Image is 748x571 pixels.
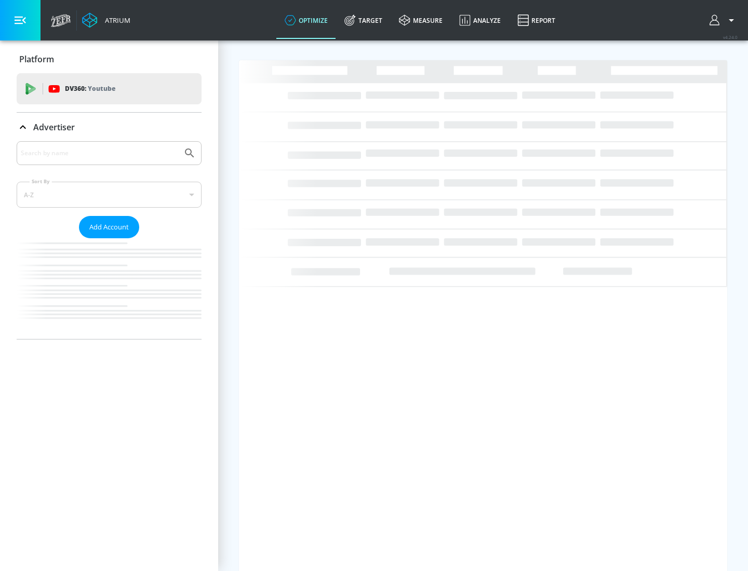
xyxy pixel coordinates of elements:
a: Analyze [451,2,509,39]
a: measure [391,2,451,39]
span: v 4.24.0 [723,34,738,40]
label: Sort By [30,178,52,185]
div: Advertiser [17,141,202,339]
a: optimize [276,2,336,39]
div: A-Z [17,182,202,208]
div: Advertiser [17,113,202,142]
a: Atrium [82,12,130,28]
a: Target [336,2,391,39]
div: Atrium [101,16,130,25]
p: Youtube [88,83,115,94]
nav: list of Advertiser [17,238,202,339]
span: Add Account [89,221,129,233]
p: Platform [19,53,54,65]
input: Search by name [21,146,178,160]
a: Report [509,2,564,39]
button: Add Account [79,216,139,238]
p: Advertiser [33,121,75,133]
p: DV360: [65,83,115,94]
div: DV360: Youtube [17,73,202,104]
div: Platform [17,45,202,74]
